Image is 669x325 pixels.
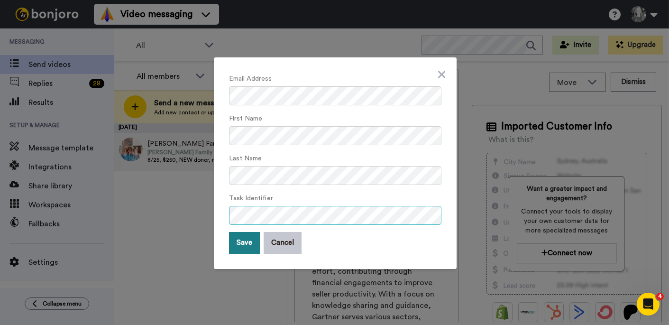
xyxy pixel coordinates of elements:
[264,232,302,254] button: Cancel
[229,232,260,254] button: Save
[637,293,660,316] iframe: Intercom live chat
[229,154,262,164] label: Last Name
[229,114,263,124] label: First Name
[229,74,272,84] label: Email Address
[229,194,273,204] label: Task Identifier
[656,293,664,300] span: 4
